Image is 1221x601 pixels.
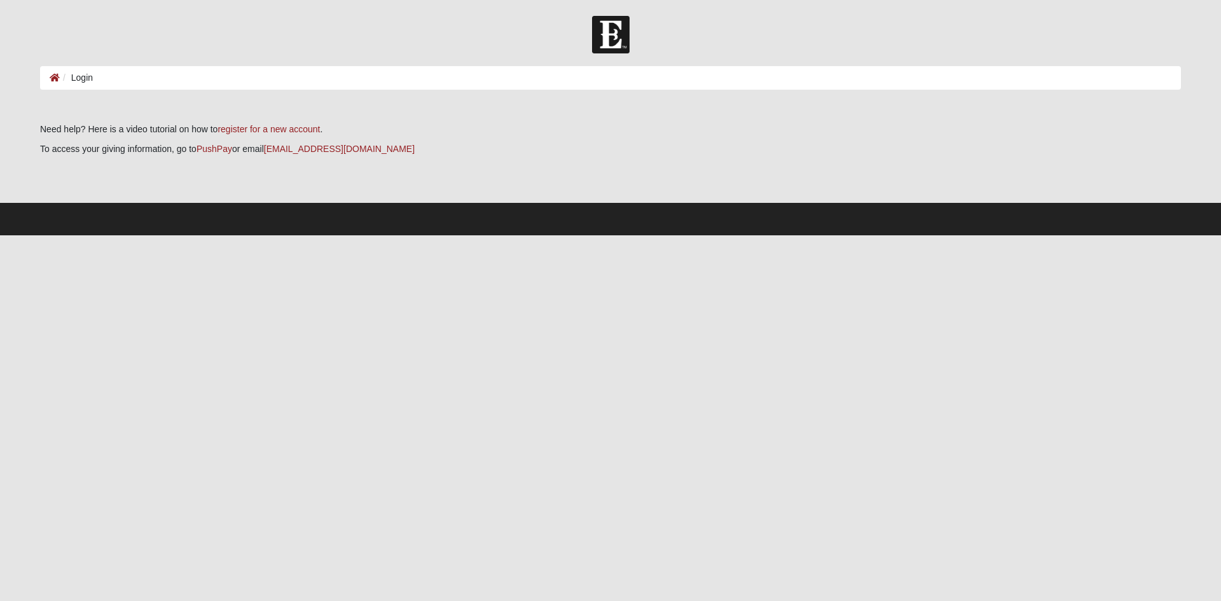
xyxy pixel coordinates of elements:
[40,142,1181,156] p: To access your giving information, go to or email
[592,16,630,53] img: Church of Eleven22 Logo
[60,71,93,85] li: Login
[264,144,415,154] a: [EMAIL_ADDRESS][DOMAIN_NAME]
[40,123,1181,136] p: Need help? Here is a video tutorial on how to .
[197,144,232,154] a: PushPay
[217,124,320,134] a: register for a new account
